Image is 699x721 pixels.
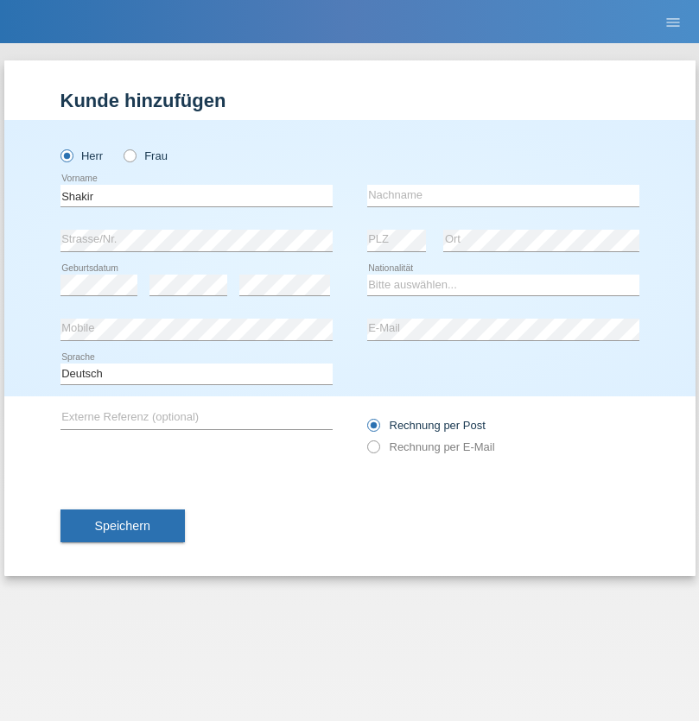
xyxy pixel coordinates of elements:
[367,419,486,432] label: Rechnung per Post
[367,440,495,453] label: Rechnung per E-Mail
[664,14,682,31] i: menu
[124,149,168,162] label: Frau
[656,16,690,27] a: menu
[367,440,378,462] input: Rechnung per E-Mail
[60,149,72,161] input: Herr
[60,149,104,162] label: Herr
[60,90,639,111] h1: Kunde hinzufügen
[124,149,135,161] input: Frau
[367,419,378,440] input: Rechnung per Post
[60,509,185,542] button: Speichern
[95,519,150,533] span: Speichern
